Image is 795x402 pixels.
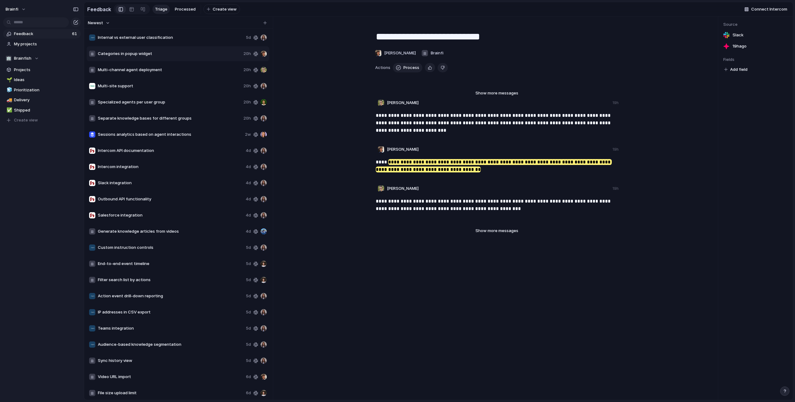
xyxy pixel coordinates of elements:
[88,20,103,26] span: Newest
[172,5,198,14] a: Processed
[98,374,243,380] span: Video URL import
[6,55,12,62] div: 🏢
[3,29,81,39] a: Feedback61
[6,87,12,93] button: 🧊
[14,107,79,113] span: Shipped
[14,97,79,103] span: Delivery
[14,77,79,83] span: Ideas
[3,106,81,115] div: ✅Shipped
[98,390,243,396] span: File size upload limit
[246,390,251,396] span: 6d
[3,39,81,49] a: My projects
[246,325,251,331] span: 5d
[3,95,81,105] a: 🚚Delivery
[373,48,417,58] button: [PERSON_NAME]
[98,325,243,331] span: Teams integration
[438,63,448,72] button: Delete
[742,5,790,14] button: Connect Intercom
[387,100,419,106] span: [PERSON_NAME]
[246,358,251,364] span: 5d
[246,34,251,41] span: 5d
[98,293,243,299] span: Action event drill-down reporting
[98,83,241,89] span: Multi-site support
[7,97,11,104] div: 🚚
[246,277,251,283] span: 5d
[375,65,390,71] span: Actions
[723,31,788,39] a: Slack
[3,116,81,125] button: Create view
[387,185,419,192] span: [PERSON_NAME]
[98,228,243,235] span: Generate knowledge articles from videos
[431,50,443,56] span: Brainfi
[246,180,251,186] span: 4d
[7,107,11,114] div: ✅
[612,147,619,152] div: 19h
[98,34,243,41] span: Internal vs external user classification
[14,41,79,47] span: My projects
[155,6,167,12] span: Triage
[751,6,787,12] span: Connect Intercom
[7,86,11,94] div: 🧊
[98,212,243,218] span: Salesforce integration
[98,67,241,73] span: Multi-channel agent deployment
[98,358,243,364] span: Sync history view
[723,21,788,28] span: Source
[243,115,251,121] span: 20h
[393,63,422,72] button: Process
[98,341,243,348] span: Audience-based knowledge segmentation
[152,5,170,14] a: Triage
[245,131,251,138] span: 2w
[612,186,619,191] div: 19h
[98,99,241,105] span: Specialized agents per user group
[612,100,619,106] div: 19h
[3,65,81,75] a: Projects
[246,293,251,299] span: 5d
[98,180,243,186] span: Slack integration
[87,6,111,13] h2: Feedback
[98,131,243,138] span: Sessions analytics based on agent interactions
[723,66,748,74] button: Add field
[98,115,241,121] span: Separate knowledge bases for different groups
[475,90,518,96] span: Show more messages
[6,107,12,113] button: ✅
[246,341,251,348] span: 5d
[72,31,78,37] span: 61
[98,277,243,283] span: Filter search list by actions
[243,83,251,89] span: 20h
[14,87,79,93] span: Prioritization
[175,6,196,12] span: Processed
[246,164,251,170] span: 4d
[460,89,534,97] button: Show more messages
[246,374,251,380] span: 6d
[246,309,251,315] span: 5d
[384,50,416,56] span: [PERSON_NAME]
[246,148,251,154] span: 4d
[243,51,251,57] span: 20h
[98,196,243,202] span: Outbound API functionality
[387,146,419,153] span: [PERSON_NAME]
[98,164,243,170] span: Intercom integration
[98,261,243,267] span: End-to-end event timeline
[14,117,38,123] span: Create view
[14,55,31,62] span: Brainfish
[14,31,70,37] span: Feedback
[723,57,788,63] span: Fields
[246,212,251,218] span: 4d
[730,66,747,73] span: Add field
[733,43,747,49] span: 19h ago
[420,48,445,58] button: Brainfi
[246,261,251,267] span: 5d
[246,244,251,251] span: 5d
[98,244,243,251] span: Custom instruction controls
[403,65,419,71] span: Process
[243,99,251,105] span: 20h
[98,309,243,315] span: IP addresses in CSV export
[460,227,534,235] button: Show more messages
[98,148,243,154] span: Intercom API documentation
[3,85,81,95] a: 🧊Prioritization
[3,75,81,85] div: 🌱Ideas
[6,77,12,83] button: 🌱
[98,51,241,57] span: Categories in popup widget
